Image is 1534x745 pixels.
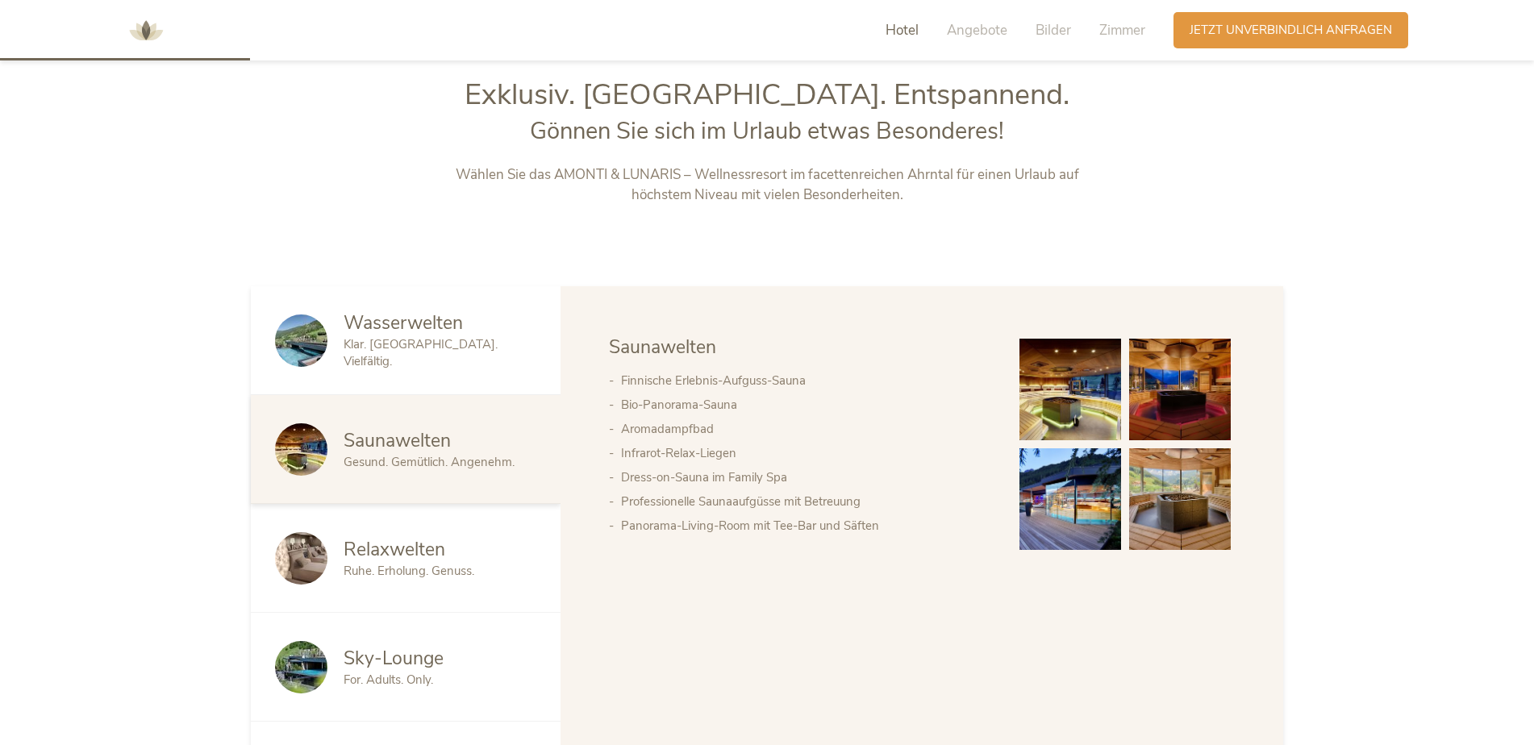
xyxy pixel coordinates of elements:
[344,646,444,671] span: Sky-Lounge
[886,21,919,40] span: Hotel
[122,6,170,55] img: AMONTI & LUNARIS Wellnessresort
[344,428,451,453] span: Saunawelten
[1190,22,1392,39] span: Jetzt unverbindlich anfragen
[621,465,987,489] li: Dress-on-Sauna im Family Spa
[1099,21,1145,40] span: Zimmer
[465,75,1069,114] span: Exklusiv. [GEOGRAPHIC_DATA]. Entspannend.
[344,537,445,562] span: Relaxwelten
[947,21,1007,40] span: Angebote
[344,563,474,579] span: Ruhe. Erholung. Genuss.
[530,115,1004,147] span: Gönnen Sie sich im Urlaub etwas Besonderes!
[621,441,987,465] li: Infrarot-Relax-Liegen
[344,310,463,335] span: Wasserwelten
[621,368,987,393] li: Finnische Erlebnis-Aufguss-Sauna
[621,514,987,538] li: Panorama-Living-Room mit Tee-Bar und Säften
[431,164,1104,206] p: Wählen Sie das AMONTI & LUNARIS – Wellnessresort im facettenreichen Ahrntal für einen Urlaub auf ...
[1036,21,1071,40] span: Bilder
[621,489,987,514] li: Professionelle Saunaaufgüsse mit Betreuung
[344,336,498,369] span: Klar. [GEOGRAPHIC_DATA]. Vielfältig.
[609,335,716,360] span: Saunawelten
[122,24,170,35] a: AMONTI & LUNARIS Wellnessresort
[621,393,987,417] li: Bio-Panorama-Sauna
[621,417,987,441] li: Aromadampfbad
[344,672,433,688] span: For. Adults. Only.
[344,454,515,470] span: Gesund. Gemütlich. Angenehm.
